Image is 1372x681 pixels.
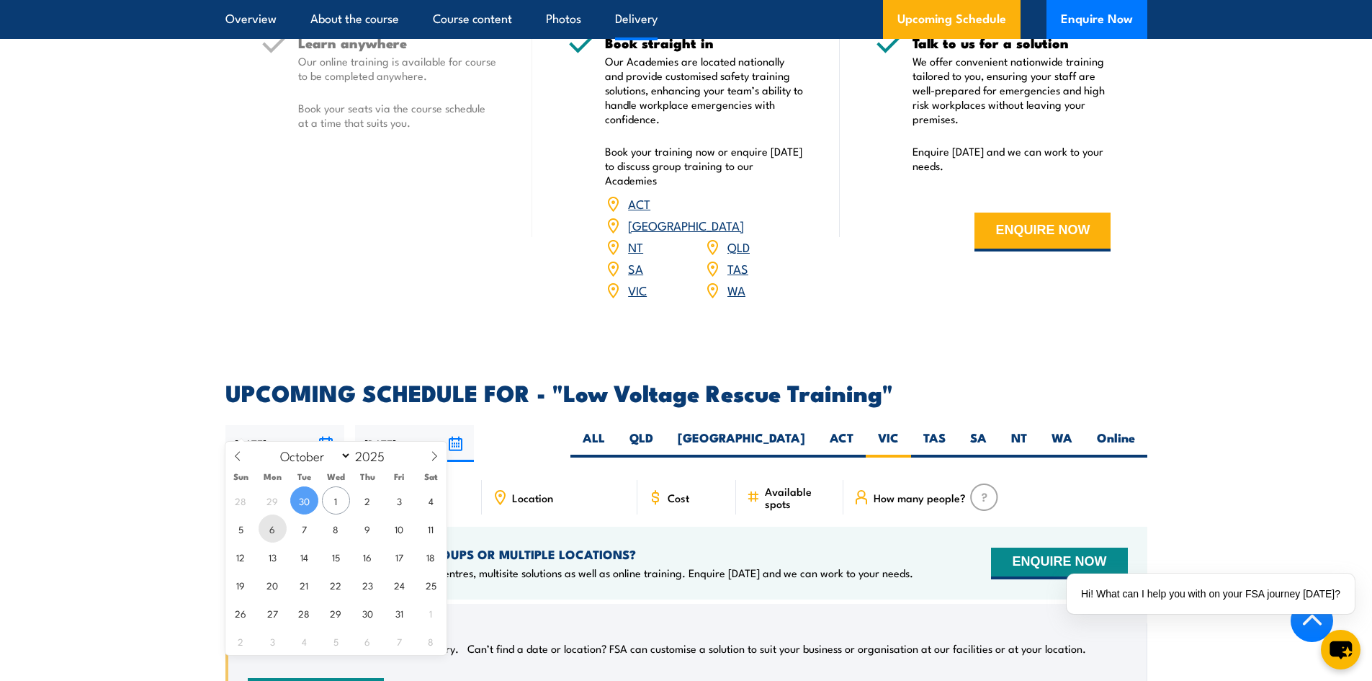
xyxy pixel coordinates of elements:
span: Location [512,491,553,504]
span: October 20, 2025 [259,571,287,599]
span: October 9, 2025 [354,515,382,543]
span: October 10, 2025 [385,515,413,543]
span: How many people? [874,491,966,504]
span: October 7, 2025 [290,515,318,543]
span: October 28, 2025 [290,599,318,627]
h5: Learn anywhere [298,36,497,50]
span: November 3, 2025 [259,627,287,655]
a: VIC [628,281,647,298]
span: October 6, 2025 [259,515,287,543]
p: Our online training is available for course to be completed anywhere. [298,54,497,83]
a: WA [727,281,745,298]
input: Year [351,447,399,464]
p: Our Academies are located nationally and provide customised safety training solutions, enhancing ... [605,54,804,126]
span: Mon [256,472,288,481]
label: SA [958,429,999,458]
span: October 12, 2025 [227,543,255,571]
button: ENQUIRE NOW [974,213,1111,252]
a: ACT [628,195,650,212]
button: chat-button [1321,630,1360,669]
span: November 4, 2025 [290,627,318,655]
span: Sat [415,472,447,481]
span: October 13, 2025 [259,543,287,571]
span: October 1, 2025 [322,486,350,515]
span: October 31, 2025 [385,599,413,627]
span: October 14, 2025 [290,543,318,571]
span: October 25, 2025 [417,571,445,599]
span: September 29, 2025 [259,486,287,515]
span: Cost [668,491,689,504]
span: October 30, 2025 [354,599,382,627]
span: Sun [225,472,257,481]
label: ACT [817,429,866,458]
div: Hi! What can I help you with on your FSA journey [DATE]? [1067,574,1355,614]
span: October 27, 2025 [259,599,287,627]
label: VIC [866,429,911,458]
a: SA [628,259,643,277]
a: QLD [727,238,750,255]
h2: UPCOMING SCHEDULE FOR - "Low Voltage Rescue Training" [225,382,1147,402]
span: October 21, 2025 [290,571,318,599]
span: October 4, 2025 [417,486,445,515]
label: QLD [617,429,665,458]
span: October 23, 2025 [354,571,382,599]
label: [GEOGRAPHIC_DATA] [665,429,817,458]
span: Fri [383,472,415,481]
span: October 5, 2025 [227,515,255,543]
span: October 29, 2025 [322,599,350,627]
span: October 18, 2025 [417,543,445,571]
a: NT [628,238,643,255]
label: Online [1085,429,1147,458]
input: From date [225,425,344,462]
span: November 5, 2025 [322,627,350,655]
p: We offer convenient nationwide training tailored to you, ensuring your staff are well-prepared fo... [913,54,1111,126]
span: November 7, 2025 [385,627,413,655]
span: October 8, 2025 [322,515,350,543]
span: October 16, 2025 [354,543,382,571]
span: Wed [320,472,351,481]
span: September 28, 2025 [227,486,255,515]
label: WA [1039,429,1085,458]
label: NT [999,429,1039,458]
label: TAS [911,429,958,458]
span: October 26, 2025 [227,599,255,627]
p: Book your training now or enquire [DATE] to discuss group training to our Academies [605,144,804,187]
span: October 3, 2025 [385,486,413,515]
span: Tue [288,472,320,481]
h4: NEED TRAINING FOR LARGER GROUPS OR MULTIPLE LOCATIONS? [248,546,913,562]
span: Thu [351,472,383,481]
button: ENQUIRE NOW [991,548,1127,579]
span: November 1, 2025 [417,599,445,627]
span: October 24, 2025 [385,571,413,599]
span: October 11, 2025 [417,515,445,543]
label: ALL [570,429,617,458]
span: October 2, 2025 [354,486,382,515]
span: Available spots [765,485,833,509]
select: Month [273,446,351,465]
span: November 8, 2025 [417,627,445,655]
span: October 19, 2025 [227,571,255,599]
p: We offer onsite training, training at our centres, multisite solutions as well as online training... [248,566,913,580]
p: Book your seats via the course schedule at a time that suits you. [298,101,497,130]
h5: Book straight in [605,36,804,50]
a: [GEOGRAPHIC_DATA] [628,216,744,233]
span: October 17, 2025 [385,543,413,571]
span: October 22, 2025 [322,571,350,599]
h5: Talk to us for a solution [913,36,1111,50]
p: Enquire [DATE] and we can work to your needs. [913,144,1111,173]
span: October 15, 2025 [322,543,350,571]
span: November 2, 2025 [227,627,255,655]
span: November 6, 2025 [354,627,382,655]
p: Can’t find a date or location? FSA can customise a solution to suit your business or organisation... [467,641,1086,656]
a: TAS [727,259,748,277]
input: To date [355,425,474,462]
span: September 30, 2025 [290,486,318,515]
